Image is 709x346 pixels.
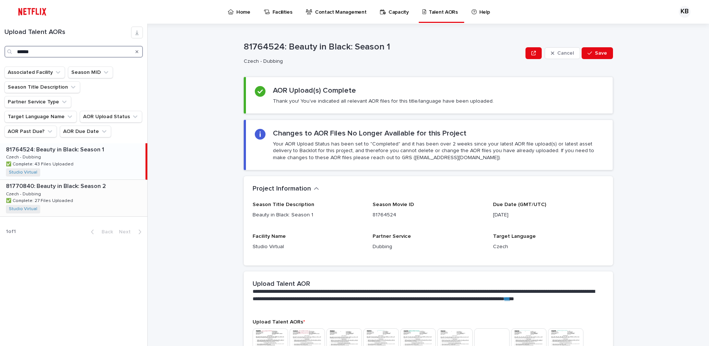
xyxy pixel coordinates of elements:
input: Search [4,46,143,58]
button: Season Title Description [4,81,80,93]
h1: Upload Talent AORs [4,28,131,37]
h2: Project Information [253,185,311,193]
button: Next [116,229,147,235]
button: Save [582,47,613,59]
p: 81764524: Beauty in Black: Season 1 [6,145,106,153]
h2: Changes to AOR Files No Longer Available for this Project [273,129,466,138]
p: Beauty in Black: Season 1 [253,211,364,219]
p: [DATE] [493,211,604,219]
button: AOR Upload Status [80,111,142,123]
span: Due Date (GMT/UTC) [493,202,546,207]
p: ✅ Complete: 27 Files Uploaded [6,197,75,203]
h2: Upload Talent AOR [253,280,310,288]
button: AOR Due Date [60,126,111,137]
button: Target Language Name [4,111,77,123]
div: KB [679,6,691,18]
button: Associated Facility [4,66,65,78]
span: Season Movie ID [373,202,414,207]
span: Season Title Description [253,202,314,207]
button: Partner Service Type [4,96,71,108]
span: Cancel [557,51,574,56]
p: Czech - Dubbing [6,153,42,160]
p: Thank you! You've indicated all relevant AOR files for this title/language have been uploaded. [273,98,494,105]
a: Studio Virtual [9,206,37,212]
p: Czech - Dubbing [6,190,42,197]
button: Season MID [68,66,113,78]
span: Save [595,51,607,56]
p: 81770840: Beauty in Black: Season 2 [6,181,107,190]
h2: AOR Upload(s) Complete [273,86,356,95]
p: 81764524 [373,211,484,219]
p: ✅ Complete: 43 Files Uploaded [6,160,75,167]
button: AOR Past Due? [4,126,57,137]
span: Upload Talent AORs [253,319,305,325]
p: Dubbing [373,243,484,251]
span: Target Language [493,234,536,239]
a: Studio Virtual [9,170,37,175]
span: Facility Name [253,234,286,239]
img: ifQbXi3ZQGMSEF7WDB7W [15,4,50,19]
span: Back [97,229,113,234]
p: Your AOR Upload Status has been set to "Completed" and it has been over 2 weeks since your latest... [273,141,604,161]
span: Next [119,229,135,234]
p: Czech - Dubbing [244,58,520,65]
button: Project Information [253,185,319,193]
p: Studio Virtual [253,243,364,251]
button: Back [85,229,116,235]
p: 81764524: Beauty in Black: Season 1 [244,42,523,52]
button: Cancel [545,47,580,59]
p: Czech [493,243,604,251]
span: Partner Service [373,234,411,239]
